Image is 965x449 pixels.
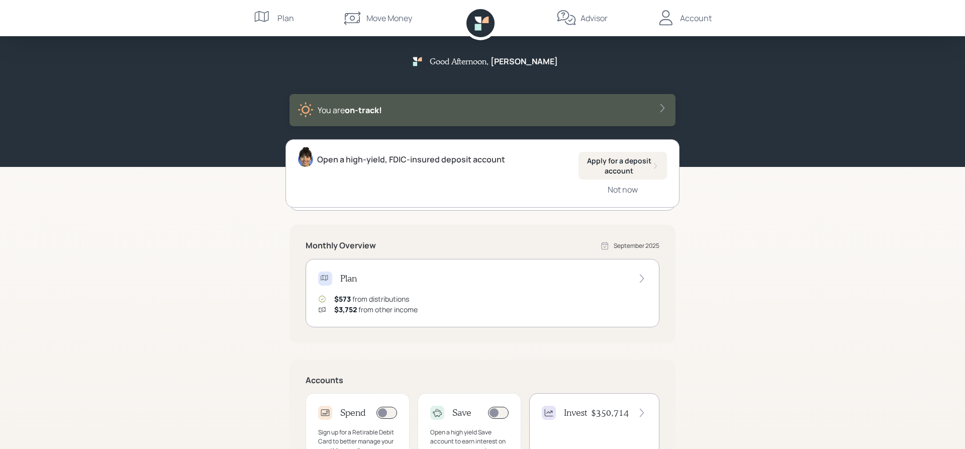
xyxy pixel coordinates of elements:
[587,156,659,175] div: Apply for a deposit account
[614,241,659,250] div: September 2025
[564,407,587,418] h4: Invest
[298,147,313,167] img: treva-nostdahl-headshot.png
[334,294,409,304] div: from distributions
[334,304,418,315] div: from other income
[318,104,382,116] div: You are
[452,407,471,418] h4: Save
[298,102,314,118] img: sunny-XHVQM73Q.digested.png
[340,407,366,418] h4: Spend
[306,376,659,385] h5: Accounts
[591,407,629,418] h4: $350,714
[345,105,382,116] span: on‑track!
[340,273,357,284] h4: Plan
[366,12,412,24] div: Move Money
[581,12,608,24] div: Advisor
[277,12,294,24] div: Plan
[680,12,712,24] div: Account
[608,184,638,195] div: Not now
[334,294,351,304] span: $573
[317,153,505,165] div: Open a high-yield, FDIC-insured deposit account
[306,241,376,250] h5: Monthly Overview
[334,305,357,314] span: $3,752
[430,56,489,66] h5: Good Afternoon ,
[491,57,558,66] h5: [PERSON_NAME]
[578,152,667,179] button: Apply for a deposit account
